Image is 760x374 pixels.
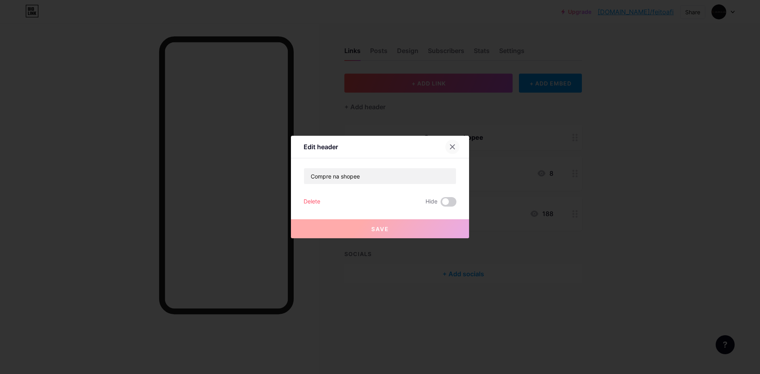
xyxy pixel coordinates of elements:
span: Save [371,226,389,232]
button: Save [291,219,469,238]
input: Title [304,168,456,184]
div: Delete [304,197,320,207]
span: Hide [426,197,437,207]
div: Edit header [304,142,338,152]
